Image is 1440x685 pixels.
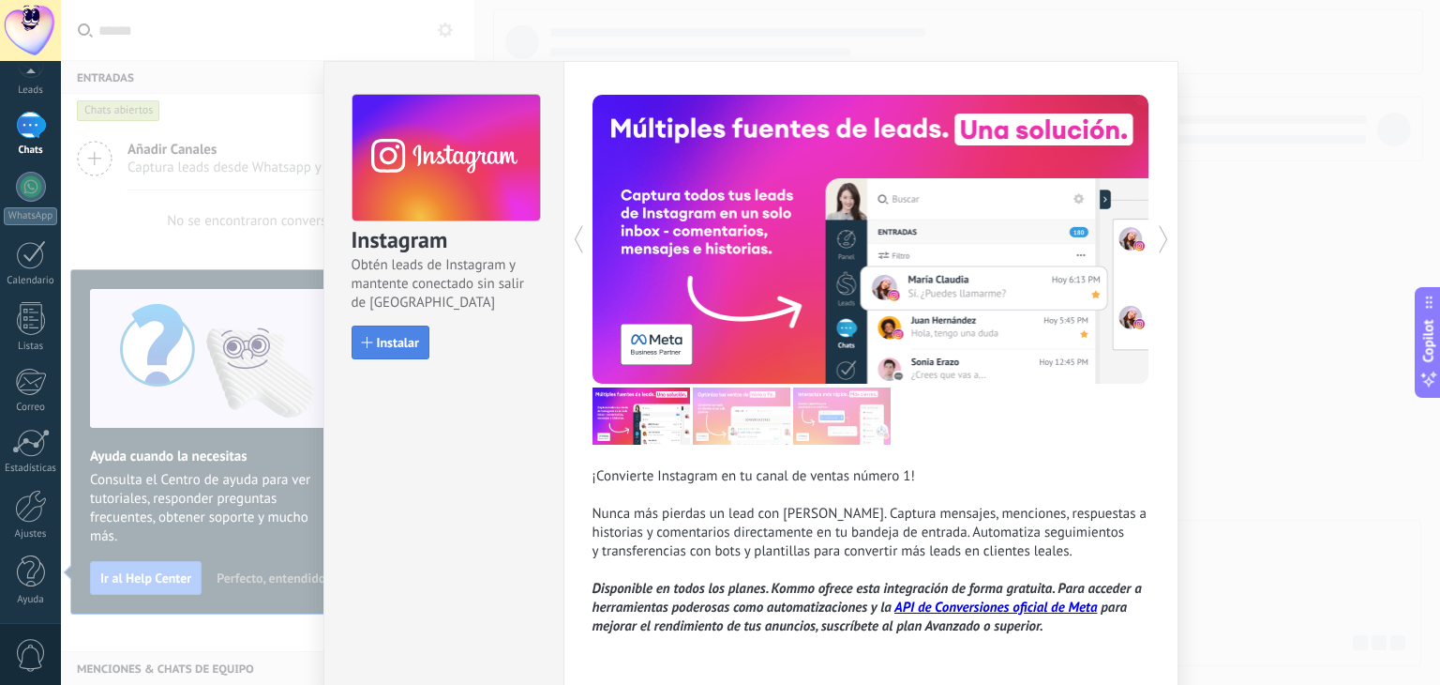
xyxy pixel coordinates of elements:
img: com_instagram_tour_2_es.png [693,388,790,445]
div: Listas [4,341,58,353]
span: Instalar [377,336,419,349]
h3: Instagram [352,225,539,256]
div: Correo [4,402,58,414]
div: Ayuda [4,594,58,606]
div: WhatsApp [4,207,57,225]
div: Ajustes [4,528,58,540]
div: Chats [4,145,58,157]
button: Instalar [352,326,429,359]
div: Leads [4,84,58,97]
span: Copilot [1419,320,1438,363]
div: ¡Convierte Instagram en tu canal de ventas número 1! Nunca más pierdas un lead con [PERSON_NAME].... [592,467,1149,636]
a: API de Conversiones oficial de Meta [894,599,1097,616]
div: Calendario [4,275,58,287]
span: Obtén leads de Instagram y mantente conectado sin salir de [GEOGRAPHIC_DATA] [352,256,539,312]
div: Estadísticas [4,463,58,475]
i: Disponible en todos los planes. Kommo ofrece esta integración de forma gratuita. Para acceder a h... [592,580,1142,635]
img: com_instagram_tour_3_es.png [793,388,891,445]
img: com_instagram_tour_1_es.png [592,388,690,445]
